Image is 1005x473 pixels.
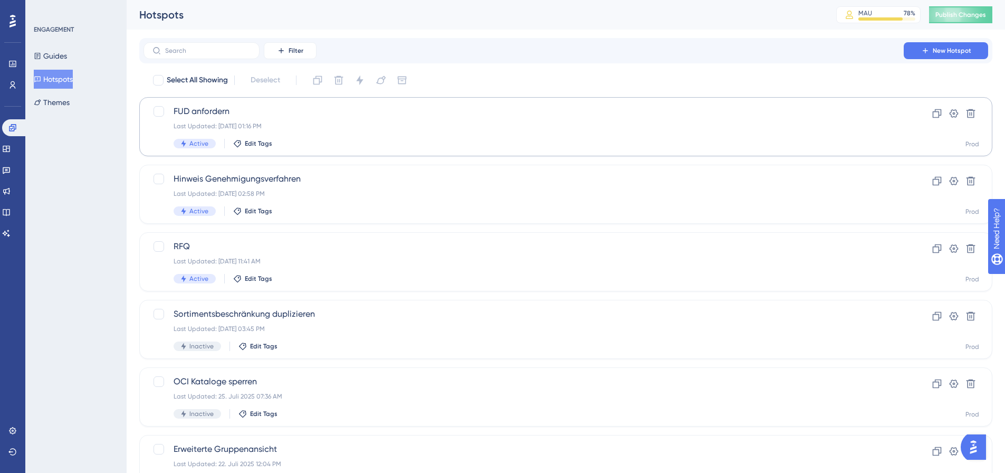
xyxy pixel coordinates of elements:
[189,410,214,418] span: Inactive
[174,375,874,388] span: OCI Kataloge sperren
[935,11,986,19] span: Publish Changes
[167,74,228,87] span: Select All Showing
[965,410,979,419] div: Prod
[233,275,272,283] button: Edit Tags
[174,190,874,198] div: Last Updated: [DATE] 02:58 PM
[25,3,66,15] span: Need Help?
[189,342,214,351] span: Inactive
[250,342,277,351] span: Edit Tags
[241,71,290,90] button: Deselect
[174,325,874,333] div: Last Updated: [DATE] 03:45 PM
[189,275,208,283] span: Active
[34,46,67,65] button: Guides
[34,25,74,34] div: ENGAGEMENT
[238,410,277,418] button: Edit Tags
[174,240,874,253] span: RFQ
[929,6,992,23] button: Publish Changes
[965,207,979,216] div: Prod
[174,257,874,266] div: Last Updated: [DATE] 11:41 AM
[174,443,874,456] span: Erweiterte Gruppenansicht
[174,122,874,130] div: Last Updated: [DATE] 01:16 PM
[245,207,272,215] span: Edit Tags
[961,431,992,463] iframe: UserGuiding AI Assistant Launcher
[174,173,874,185] span: Hinweis Genehmigungsverfahren
[250,410,277,418] span: Edit Tags
[174,308,874,320] span: Sortimentsbeschränkung duplizieren
[904,9,915,17] div: 78 %
[965,140,979,148] div: Prod
[189,139,208,148] span: Active
[233,139,272,148] button: Edit Tags
[245,139,272,148] span: Edit Tags
[34,93,70,112] button: Themes
[965,343,979,351] div: Prod
[289,46,303,55] span: Filter
[174,105,874,118] span: FUD anfordern
[904,42,988,59] button: New Hotspot
[238,342,277,351] button: Edit Tags
[245,275,272,283] span: Edit Tags
[189,207,208,215] span: Active
[251,74,280,87] span: Deselect
[858,9,872,17] div: MAU
[174,460,874,468] div: Last Updated: 22. Juli 2025 12:04 PM
[264,42,317,59] button: Filter
[174,392,874,401] div: Last Updated: 25. Juli 2025 07:36 AM
[165,47,251,54] input: Search
[233,207,272,215] button: Edit Tags
[965,275,979,283] div: Prod
[933,46,971,55] span: New Hotspot
[139,7,810,22] div: Hotspots
[34,70,73,89] button: Hotspots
